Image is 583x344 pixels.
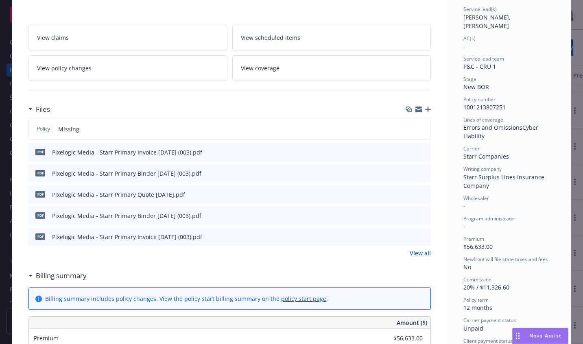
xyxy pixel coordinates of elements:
button: download file [407,169,414,178]
a: policy start page [281,295,326,303]
span: View scheduled items [241,33,300,42]
span: Service lead team [463,55,504,62]
button: preview file [420,190,428,199]
button: preview file [420,148,428,157]
button: preview file [420,211,428,220]
span: pdf [35,191,45,197]
span: Unpaid [463,324,483,332]
span: $56,633.00 [463,243,493,250]
a: View scheduled items [232,25,431,50]
span: pdf [35,149,45,155]
span: Errors and Omissions [463,124,522,131]
span: Premium [34,334,59,342]
span: Writing company [463,165,502,172]
span: 20% / $11,326.60 [463,283,509,291]
span: pdf [35,170,45,176]
button: download file [407,211,414,220]
button: preview file [420,169,428,178]
span: P&C - CRU 1 [463,63,496,70]
a: View coverage [232,55,431,81]
button: download file [407,148,414,157]
button: download file [407,190,414,199]
span: Nova Assist [529,332,561,339]
span: - [463,222,465,230]
button: Nova Assist [512,328,568,344]
span: Starr Surplus Lines Insurance Company [463,173,546,189]
span: Policy number [463,96,496,103]
span: Policy term [463,296,489,303]
span: Missing [58,125,79,133]
div: Pixelogic Media - Starr Primary Quote [DATE].pdf [52,190,185,199]
button: preview file [420,233,428,241]
span: [PERSON_NAME], [PERSON_NAME] [463,13,512,30]
div: Drag to move [513,328,523,344]
span: Carrier [463,145,480,152]
span: Premium [463,235,484,242]
span: Amount ($) [397,318,427,327]
h3: Files [36,104,50,115]
span: Wholesaler [463,195,489,202]
div: Billing summary [28,270,87,281]
span: Cyber Liability [463,124,540,140]
span: View policy changes [37,64,92,72]
h3: Billing summary [36,270,87,281]
div: Pixelogic Media - Starr Primary Invoice [DATE] (003).pdf [52,233,202,241]
span: Commission [463,276,491,283]
span: Carrier payment status [463,317,516,324]
div: Billing summary includes policy changes. View the policy start billing summary on the . [45,294,328,303]
a: View all [410,249,431,257]
span: pdf [35,212,45,218]
span: 1001213807251 [463,103,506,111]
span: Newfront will file state taxes and fees [463,256,548,263]
div: Pixelogic Media - Starr Primary Binder [DATE] (003).pdf [52,169,201,178]
span: Policy [35,125,52,133]
span: Starr Companies [463,152,509,160]
span: AC(s) [463,35,476,42]
span: Service lead(s) [463,6,497,13]
span: - [463,42,465,50]
span: Program administrator [463,215,515,222]
div: Pixelogic Media - Starr Primary Binder [DATE] (003).pdf [52,211,201,220]
span: New BOR [463,83,489,91]
span: 12 months [463,304,492,311]
span: pdf [35,233,45,239]
span: - [463,202,465,210]
span: View coverage [241,64,279,72]
span: Lines of coverage [463,116,503,123]
button: download file [407,233,414,241]
span: View claims [37,33,69,42]
span: No [463,263,471,271]
a: View claims [28,25,227,50]
div: Pixelogic Media - Starr Primary Invoice [DATE] (003).pdf [52,148,202,157]
div: Files [28,104,50,115]
a: View policy changes [28,55,227,81]
span: Stage [463,76,476,83]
